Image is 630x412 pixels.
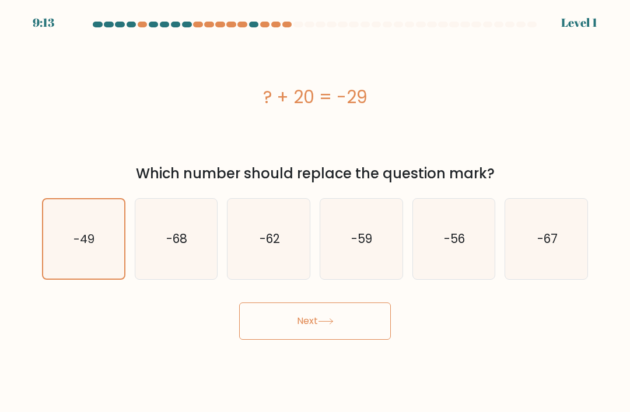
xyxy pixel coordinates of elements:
[74,231,95,247] text: -49
[33,14,54,31] div: 9:13
[561,14,597,31] div: Level 1
[239,302,391,340] button: Next
[537,230,557,247] text: -67
[352,230,373,247] text: -59
[49,163,581,184] div: Which number should replace the question mark?
[260,230,280,247] text: -62
[166,230,187,247] text: -68
[444,230,465,247] text: -56
[42,84,588,110] div: ? + 20 = -29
